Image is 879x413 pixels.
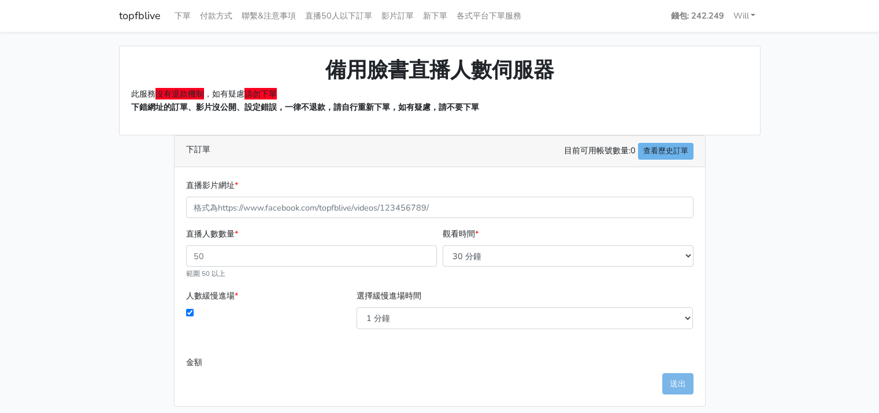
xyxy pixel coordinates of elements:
[729,5,761,27] a: Will
[418,5,452,27] a: 新下單
[131,88,155,99] span: 此服務
[186,289,238,303] label: 人數緩慢進場
[183,352,269,373] label: 金額
[186,269,225,278] small: 範圍 50 以上
[662,373,693,394] button: 送出
[325,56,554,84] span: 備用臉書直播人數伺服器
[186,245,437,267] input: 50
[204,88,244,99] span: ，如有疑慮
[301,5,377,27] a: 直播50人以下訂單
[170,5,195,27] a: 下單
[666,5,729,27] a: 錢包: 242.249
[186,227,238,241] label: 直播人數數量
[452,5,526,27] a: 各式平台下單服務
[443,227,479,241] label: 觀看時間
[564,143,693,160] span: 目前可用帳號數量:
[155,88,204,99] span: 沒有退款機制
[131,101,479,113] span: 下錯網址的訂單、影片沒公開、設定錯誤，一律不退款，請自行重新下單，如有疑慮，請不要下單
[186,197,693,218] input: 格式為https://www.facebook.com/topfblive/videos/123456789/
[357,289,421,303] label: 選擇緩慢進場時間
[244,88,277,99] span: 請勿下單
[630,145,636,156] span: 0
[671,10,724,21] strong: 錢包: 242.249
[377,5,418,27] a: 影片訂單
[195,5,237,27] a: 付款方式
[119,5,161,27] a: topfblive
[237,5,301,27] a: 聯繫&注意事項
[186,179,238,192] label: 直播影片網址
[638,143,693,160] a: 查看歷史訂單
[175,136,705,167] div: 下訂單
